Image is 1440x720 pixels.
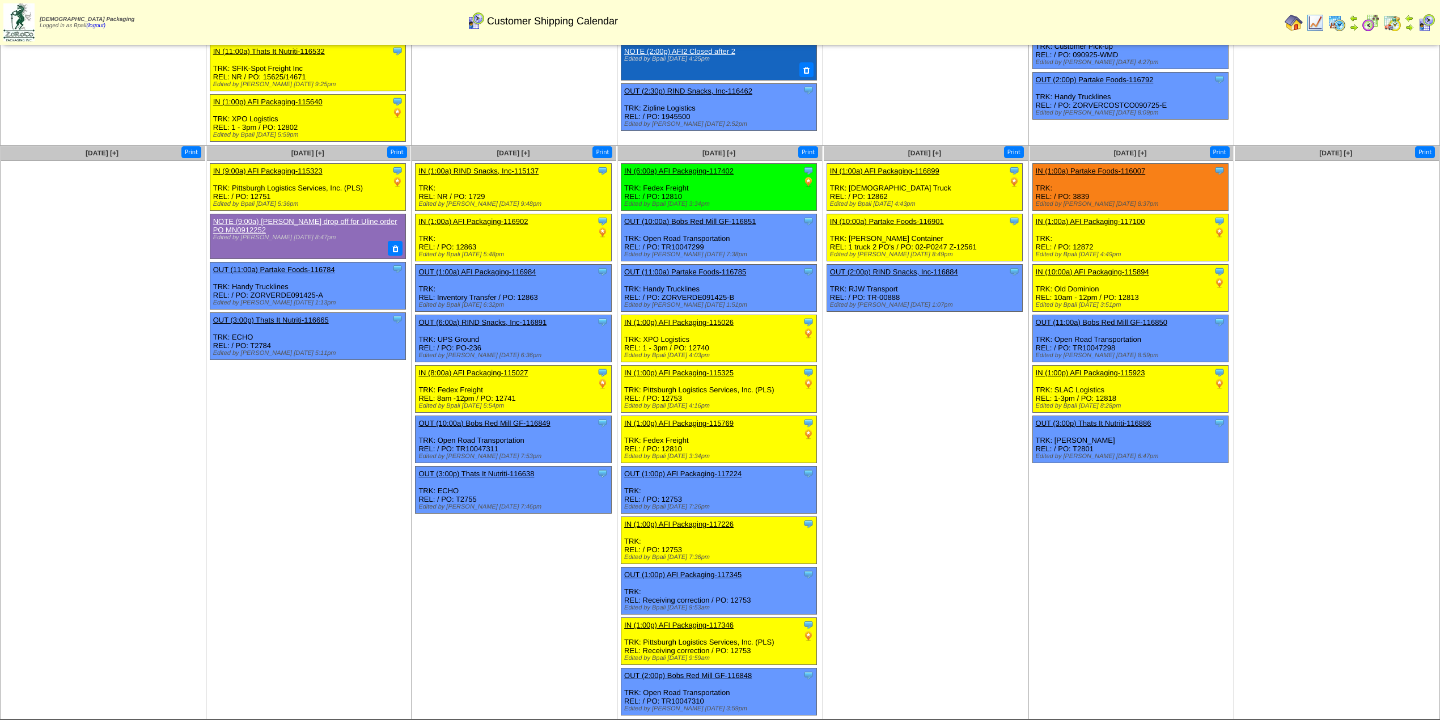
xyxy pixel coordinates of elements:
[624,503,816,510] div: Edited by Bpali [DATE] 7:26pm
[416,416,611,463] div: TRK: Open Road Transportation REL: / PO: TR10047311
[1285,14,1303,32] img: home.gif
[1032,315,1228,362] div: TRK: Open Road Transportation REL: / PO: TR10047298
[213,167,323,175] a: IN (9:00a) AFI Packaging-115323
[418,318,547,327] a: OUT (6:00a) RIND Snacks, Inc-116891
[1383,14,1401,32] img: calendarinout.gif
[803,429,814,440] img: PO
[418,217,528,226] a: IN (1:00a) AFI Packaging-116902
[597,468,608,479] img: Tooltip
[592,146,612,158] button: Print
[827,265,1022,312] div: TRK: RJW Transport REL: / PO: TR-00888
[1417,14,1435,32] img: calendarcustomer.gif
[416,366,611,413] div: TRK: Fedex Freight REL: 8am -12pm / PO: 12741
[392,176,403,188] img: PO
[621,668,817,715] div: TRK: Open Road Transportation REL: / PO: TR10047310
[213,316,329,324] a: OUT (3:00p) Thats It Nutriti-116665
[1009,215,1020,227] img: Tooltip
[803,84,814,96] img: Tooltip
[624,251,816,258] div: Edited by [PERSON_NAME] [DATE] 7:38pm
[803,328,814,339] img: PO
[388,241,403,256] button: Delete Note
[418,268,536,276] a: OUT (1:00a) AFI Packaging-116984
[1306,14,1324,32] img: line_graph.gif
[392,263,403,274] img: Tooltip
[387,146,407,158] button: Print
[213,234,398,241] div: Edited by [PERSON_NAME] [DATE] 8:47pm
[624,352,816,359] div: Edited by Bpali [DATE] 4:03pm
[803,266,814,277] img: Tooltip
[597,227,608,238] img: PO
[624,469,742,478] a: OUT (1:00p) AFI Packaging-117224
[418,419,550,427] a: OUT (10:00a) Bobs Red Mill GF-116849
[213,132,405,138] div: Edited by Bpali [DATE] 5:59pm
[830,268,958,276] a: OUT (2:00p) RIND Snacks, Inc-116884
[1214,215,1225,227] img: Tooltip
[1214,378,1225,389] img: PO
[1004,146,1024,158] button: Print
[3,3,35,41] img: zoroco-logo-small.webp
[624,47,735,56] a: NOTE (2:00p) AFI2 Closed after 2
[1036,109,1228,116] div: Edited by [PERSON_NAME] [DATE] 8:09pm
[1214,417,1225,429] img: Tooltip
[1214,165,1225,176] img: Tooltip
[392,314,403,325] img: Tooltip
[624,302,816,308] div: Edited by [PERSON_NAME] [DATE] 1:51pm
[621,567,817,615] div: TRK: REL: Receiving correction / PO: 12753
[1036,75,1154,84] a: OUT (2:00p) Partake Foods-116792
[624,268,746,276] a: OUT (11:00a) Partake Foods-116785
[621,164,817,211] div: TRK: Fedex Freight REL: / PO: 12810
[803,165,814,176] img: Tooltip
[1214,277,1225,289] img: PO
[597,378,608,389] img: PO
[1036,419,1151,427] a: OUT (3:00p) Thats It Nutriti-116886
[1036,59,1228,66] div: Edited by [PERSON_NAME] [DATE] 4:27pm
[597,417,608,429] img: Tooltip
[624,705,816,712] div: Edited by [PERSON_NAME] [DATE] 3:59pm
[1009,266,1020,277] img: Tooltip
[803,569,814,580] img: Tooltip
[624,56,809,62] div: Edited by Bpali [DATE] 4:25pm
[213,81,405,88] div: Edited by [PERSON_NAME] [DATE] 9:25pm
[1036,403,1228,409] div: Edited by Bpali [DATE] 8:28pm
[416,164,611,211] div: TRK: REL: NR / PO: 1729
[702,149,735,157] a: [DATE] [+]
[1036,167,1146,175] a: IN (1:00a) Partake Foods-116007
[803,215,814,227] img: Tooltip
[1214,74,1225,85] img: Tooltip
[624,369,734,377] a: IN (1:00p) AFI Packaging-115325
[624,121,816,128] div: Edited by [PERSON_NAME] [DATE] 2:52pm
[1036,352,1228,359] div: Edited by [PERSON_NAME] [DATE] 8:59pm
[597,165,608,176] img: Tooltip
[803,518,814,530] img: Tooltip
[40,16,134,23] span: [DEMOGRAPHIC_DATA] Packaging
[1032,164,1228,211] div: TRK: REL: / PO: 3839
[1214,227,1225,238] img: PO
[210,44,405,91] div: TRK: SFIK-Spot Freight Inc REL: NR / PO: 15625/14671
[392,165,403,176] img: Tooltip
[416,214,611,261] div: TRK: REL: / PO: 12863
[213,350,405,357] div: Edited by [PERSON_NAME] [DATE] 5:11pm
[1362,14,1380,32] img: calendarblend.gif
[1349,14,1358,23] img: arrowleft.gif
[418,403,611,409] div: Edited by Bpali [DATE] 5:54pm
[1319,149,1352,157] a: [DATE] [+]
[621,416,817,463] div: TRK: Fedex Freight REL: / PO: 12810
[621,315,817,362] div: TRK: XPO Logistics REL: 1 - 3pm / PO: 12740
[624,318,734,327] a: IN (1:00p) AFI Packaging-115026
[1036,217,1145,226] a: IN (1:00a) AFI Packaging-117100
[40,16,134,29] span: Logged in as Bpali
[1036,369,1145,377] a: IN (1:00p) AFI Packaging-115923
[418,201,611,207] div: Edited by [PERSON_NAME] [DATE] 9:48pm
[830,201,1022,207] div: Edited by Bpali [DATE] 4:43pm
[624,167,734,175] a: IN (6:00a) AFI Packaging-117402
[1214,367,1225,378] img: Tooltip
[418,251,611,258] div: Edited by Bpali [DATE] 5:48pm
[624,570,742,579] a: OUT (1:00p) AFI Packaging-117345
[624,419,734,427] a: IN (1:00p) AFI Packaging-115769
[418,352,611,359] div: Edited by [PERSON_NAME] [DATE] 6:36pm
[624,87,752,95] a: OUT (2:30p) RIND Snacks, Inc-116462
[1405,23,1414,32] img: arrowright.gif
[1009,165,1020,176] img: Tooltip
